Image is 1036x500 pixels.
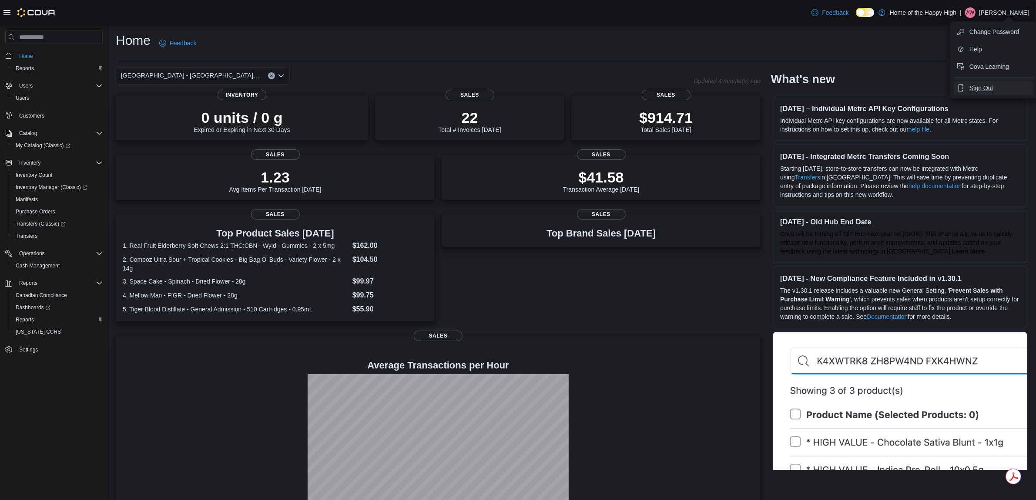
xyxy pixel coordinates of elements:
[9,301,106,314] a: Dashboards
[780,164,1020,199] p: Starting [DATE], store-to-store transfers can now be integrated with Metrc using in [GEOGRAPHIC_D...
[966,7,974,18] span: AW
[414,331,463,341] span: Sales
[251,149,300,160] span: Sales
[12,140,103,151] span: My Catalog (Classic)
[12,63,103,74] span: Reports
[2,127,106,139] button: Catalog
[16,316,34,323] span: Reports
[12,206,59,217] a: Purchase Orders
[577,149,626,160] span: Sales
[16,345,41,355] a: Settings
[194,109,290,133] div: Expired or Expiring in Next 30 Days
[9,326,106,338] button: [US_STATE] CCRS
[268,72,275,79] button: Clear input
[16,128,103,139] span: Catalog
[16,95,29,101] span: Users
[352,254,428,265] dd: $104.50
[19,82,33,89] span: Users
[9,169,106,181] button: Inventory Count
[123,228,428,239] h3: Top Product Sales [DATE]
[116,32,151,49] h1: Home
[16,248,103,259] span: Operations
[12,170,56,180] a: Inventory Count
[156,34,200,52] a: Feedback
[352,240,428,251] dd: $162.00
[16,111,48,121] a: Customers
[2,277,106,289] button: Reports
[12,194,103,205] span: Manifests
[19,53,33,60] span: Home
[909,182,962,189] a: help documentation
[123,291,349,300] dt: 4. Mellow Man - FIGR - Dried Flower - 28g
[446,90,494,100] span: Sales
[12,231,103,241] span: Transfers
[278,72,285,79] button: Open list of options
[16,248,48,259] button: Operations
[969,27,1019,36] span: Change Password
[19,130,37,137] span: Catalog
[16,292,67,299] span: Canadian Compliance
[979,7,1029,18] p: [PERSON_NAME]
[12,302,103,313] span: Dashboards
[12,327,64,337] a: [US_STATE] CCRS
[19,280,37,287] span: Reports
[546,228,656,239] h3: Top Brand Sales [DATE]
[16,262,60,269] span: Cash Management
[960,7,962,18] p: |
[969,45,982,54] span: Help
[12,93,33,103] a: Users
[12,219,69,229] a: Transfers (Classic)
[121,70,259,81] span: [GEOGRAPHIC_DATA] - [GEOGRAPHIC_DATA] - Fire & Flower
[5,46,103,378] nav: Complex example
[780,230,1012,255] span: Cova will be turning off Old Hub next year on [DATE]. This change allows us to quickly release ne...
[808,4,852,21] a: Feedback
[123,241,349,250] dt: 1. Real Fruit Elderberry Soft Chews 2:1 THC:CBN - Wyld - Gummies - 2 x 5mg
[867,313,908,320] a: Documentation
[170,39,196,47] span: Feedback
[16,81,36,91] button: Users
[12,206,103,217] span: Purchase Orders
[16,110,103,121] span: Customers
[251,209,300,220] span: Sales
[123,305,349,314] dt: 5. Tiger Blood Distillate - General Admission - 510 Cartridges - 0.95mL
[822,8,848,17] span: Feedback
[563,169,640,186] p: $41.58
[16,344,103,355] span: Settings
[856,8,874,17] input: Dark Mode
[780,286,1020,321] p: The v1.30.1 release includes a valuable new General Setting, ' ', which prevents sales when produ...
[438,109,501,126] p: 22
[577,209,626,220] span: Sales
[16,158,103,168] span: Inventory
[229,169,322,193] div: Avg Items Per Transaction [DATE]
[12,170,103,180] span: Inventory Count
[19,159,40,166] span: Inventory
[2,157,106,169] button: Inventory
[12,182,103,193] span: Inventory Manager (Classic)
[952,248,985,255] a: Learn More
[123,277,349,286] dt: 3. Space Cake - Spinach - Dried Flower - 28g
[19,250,45,257] span: Operations
[16,81,103,91] span: Users
[16,142,70,149] span: My Catalog (Classic)
[2,109,106,122] button: Customers
[9,139,106,152] a: My Catalog (Classic)
[2,343,106,356] button: Settings
[9,62,106,74] button: Reports
[9,218,106,230] a: Transfers (Classic)
[9,260,106,272] button: Cash Management
[16,172,53,179] span: Inventory Count
[16,220,66,227] span: Transfers (Classic)
[771,72,835,86] h2: What's new
[12,302,54,313] a: Dashboards
[352,290,428,301] dd: $99.75
[12,260,63,271] a: Cash Management
[218,90,266,100] span: Inventory
[954,42,1034,56] button: Help
[352,276,428,287] dd: $99.97
[12,290,103,301] span: Canadian Compliance
[17,8,56,17] img: Cova
[19,112,44,119] span: Customers
[12,260,103,271] span: Cash Management
[9,193,106,206] button: Manifests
